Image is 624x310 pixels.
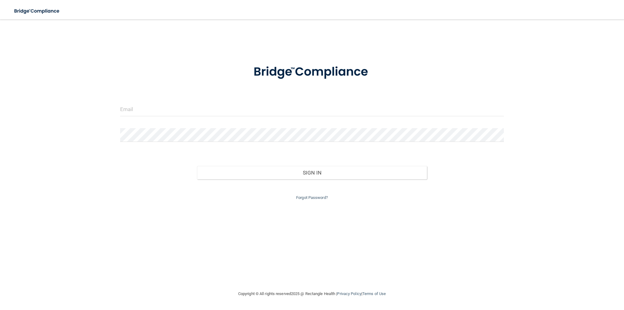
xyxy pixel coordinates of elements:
[296,195,328,200] a: Forgot Password?
[337,291,361,296] a: Privacy Policy
[197,166,427,179] button: Sign In
[241,56,383,88] img: bridge_compliance_login_screen.278c3ca4.svg
[120,103,504,116] input: Email
[362,291,386,296] a: Terms of Use
[201,284,423,304] div: Copyright © All rights reserved 2025 @ Rectangle Health | |
[9,5,65,17] img: bridge_compliance_login_screen.278c3ca4.svg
